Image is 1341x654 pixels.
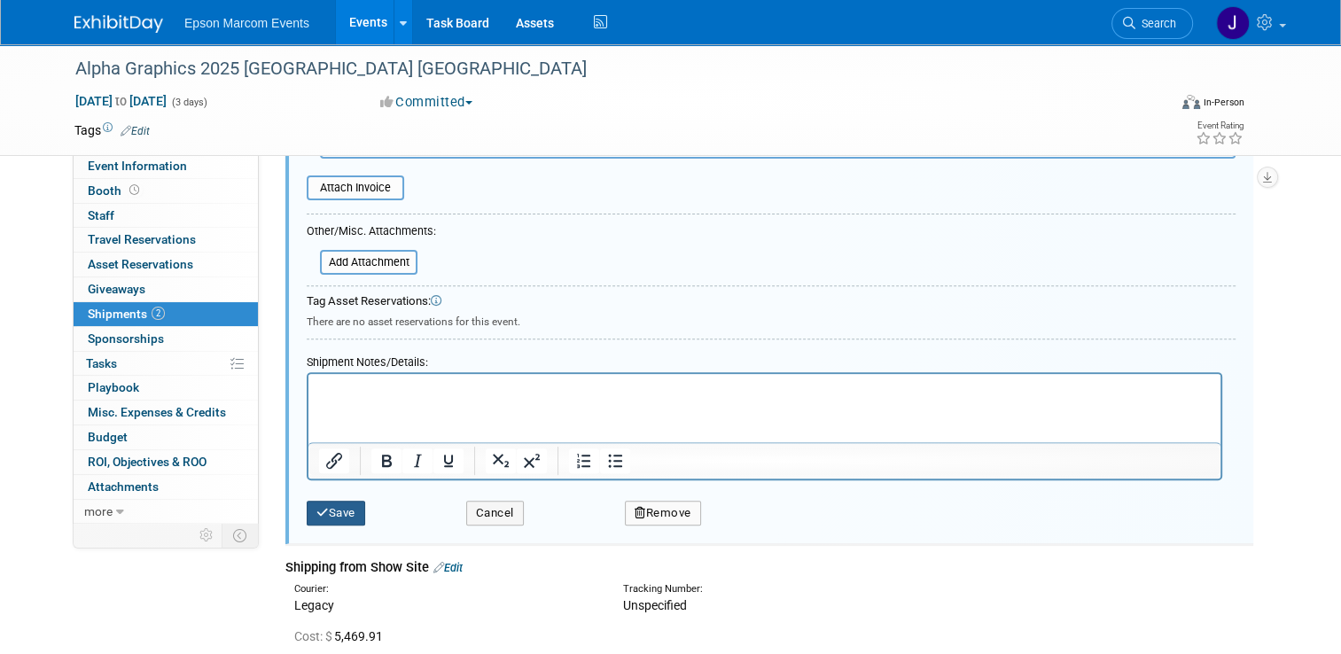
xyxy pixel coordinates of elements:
[113,94,129,108] span: to
[74,376,258,400] a: Playbook
[466,501,524,526] button: Cancel
[1196,121,1244,130] div: Event Rating
[308,374,1220,442] iframe: Rich Text Area
[307,346,1222,372] div: Shipment Notes/Details:
[184,16,309,30] span: Epson Marcom Events
[486,448,516,473] button: Subscript
[371,448,402,473] button: Bold
[222,524,259,547] td: Toggle Event Tabs
[623,598,687,612] span: Unspecified
[88,159,187,173] span: Event Information
[74,425,258,449] a: Budget
[1216,6,1250,40] img: Jenny Gowers
[88,257,193,271] span: Asset Reservations
[88,282,145,296] span: Giveaways
[74,352,258,376] a: Tasks
[88,208,114,222] span: Staff
[74,253,258,276] a: Asset Reservations
[1182,95,1200,109] img: Format-Inperson.png
[121,125,150,137] a: Edit
[307,223,436,244] div: Other/Misc. Attachments:
[88,455,207,469] span: ROI, Objectives & ROO
[74,121,150,139] td: Tags
[1203,96,1244,109] div: In-Person
[1072,92,1244,119] div: Event Format
[88,307,165,321] span: Shipments
[285,558,1253,577] div: Shipping from Show Site
[307,293,1236,310] div: Tag Asset Reservations:
[88,380,139,394] span: Playbook
[74,179,258,203] a: Booth
[69,53,1145,85] div: Alpha Graphics 2025 [GEOGRAPHIC_DATA] [GEOGRAPHIC_DATA]
[74,228,258,252] a: Travel Reservations
[74,327,258,351] a: Sponsorships
[294,629,390,643] span: 5,469.91
[191,524,222,547] td: Personalize Event Tab Strip
[517,448,547,473] button: Superscript
[126,183,143,197] span: Booth not reserved yet
[74,93,168,109] span: [DATE] [DATE]
[86,356,117,370] span: Tasks
[74,154,258,178] a: Event Information
[74,204,258,228] a: Staff
[88,232,196,246] span: Travel Reservations
[74,475,258,499] a: Attachments
[74,401,258,424] a: Misc. Expenses & Credits
[623,582,1007,596] div: Tracking Number:
[569,448,599,473] button: Numbered list
[74,302,258,326] a: Shipments2
[1135,17,1176,30] span: Search
[74,500,258,524] a: more
[307,501,365,526] button: Save
[433,561,463,574] a: Edit
[74,15,163,33] img: ExhibitDay
[88,479,159,494] span: Attachments
[294,596,596,614] div: Legacy
[625,501,701,526] button: Remove
[307,310,1236,330] div: There are no asset reservations for this event.
[88,430,128,444] span: Budget
[152,307,165,320] span: 2
[294,629,334,643] span: Cost: $
[600,448,630,473] button: Bullet list
[84,504,113,518] span: more
[319,448,349,473] button: Insert/edit link
[88,405,226,419] span: Misc. Expenses & Credits
[374,93,479,112] button: Committed
[74,277,258,301] a: Giveaways
[88,331,164,346] span: Sponsorships
[402,448,433,473] button: Italic
[170,97,207,108] span: (3 days)
[294,582,596,596] div: Courier:
[74,450,258,474] a: ROI, Objectives & ROO
[1111,8,1193,39] a: Search
[433,448,464,473] button: Underline
[88,183,143,198] span: Booth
